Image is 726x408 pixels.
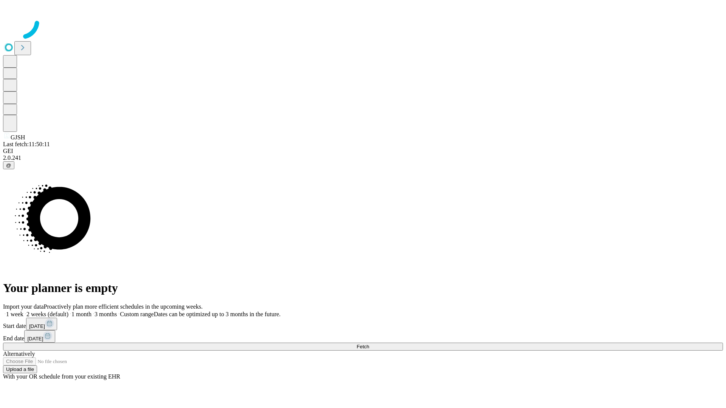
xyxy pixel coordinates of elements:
[11,134,25,141] span: GJSH
[3,365,37,373] button: Upload a file
[71,311,92,317] span: 1 month
[29,323,45,329] span: [DATE]
[44,303,203,310] span: Proactively plan more efficient schedules in the upcoming weeks.
[6,162,11,168] span: @
[3,155,723,161] div: 2.0.241
[26,311,68,317] span: 2 weeks (default)
[3,343,723,351] button: Fetch
[3,141,50,147] span: Last fetch: 11:50:11
[95,311,117,317] span: 3 months
[3,318,723,330] div: Start date
[26,318,57,330] button: [DATE]
[154,311,281,317] span: Dates can be optimized up to 3 months in the future.
[3,330,723,343] div: End date
[3,161,14,169] button: @
[6,311,23,317] span: 1 week
[27,336,43,342] span: [DATE]
[3,303,44,310] span: Import your data
[357,344,369,349] span: Fetch
[3,148,723,155] div: GEI
[3,281,723,295] h1: Your planner is empty
[3,373,120,380] span: With your OR schedule from your existing EHR
[24,330,55,343] button: [DATE]
[120,311,154,317] span: Custom range
[3,351,35,357] span: Alternatively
